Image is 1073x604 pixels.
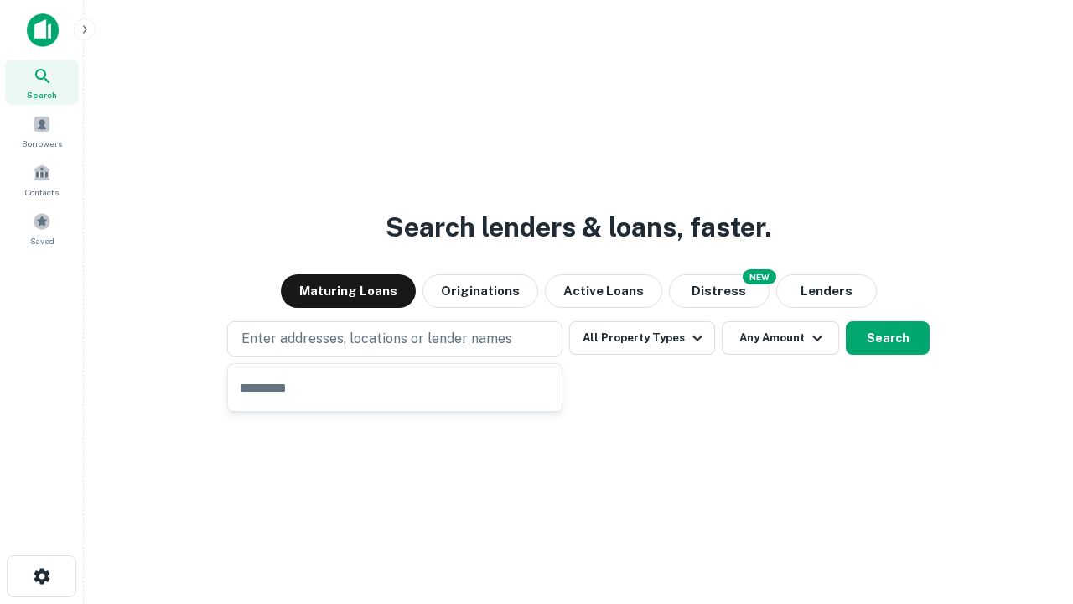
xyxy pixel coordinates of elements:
div: NEW [743,269,776,284]
a: Contacts [5,157,79,202]
button: All Property Types [569,321,715,355]
button: Active Loans [545,274,662,308]
button: Search [846,321,930,355]
a: Borrowers [5,108,79,154]
span: Search [27,88,57,102]
img: capitalize-icon.png [27,13,59,47]
span: Saved [30,234,54,247]
p: Enter addresses, locations or lender names [241,329,512,349]
button: Lenders [776,274,877,308]
span: Contacts [25,185,59,199]
button: Maturing Loans [281,274,416,308]
button: Originations [422,274,538,308]
a: Saved [5,206,79,251]
button: Enter addresses, locations or lender names [227,321,562,357]
h3: Search lenders & loans, faster. [386,207,771,247]
span: Borrowers [22,137,62,150]
a: Search [5,60,79,105]
iframe: Chat Widget [989,470,1073,550]
button: Search distressed loans with lien and other non-mortgage details. [669,274,770,308]
button: Any Amount [722,321,839,355]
